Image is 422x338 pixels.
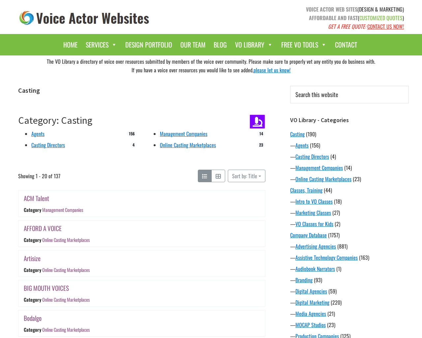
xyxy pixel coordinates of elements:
span: (220) [331,298,342,306]
div: Category [24,296,41,303]
span: (59) [328,287,337,295]
a: Agents [31,130,45,138]
a: Advertising Agencies [295,242,336,250]
a: Casting [290,130,305,138]
a: Online Casting Marketplaces [160,141,216,149]
h1: Casting [18,86,265,94]
a: CONTACT US NOW! [367,22,404,30]
div: — [290,197,409,205]
a: Digital Agencies [295,287,327,295]
div: Category [24,207,41,214]
img: voice_actor_websites_logo [18,9,151,27]
div: — [290,152,409,160]
a: Blog [210,37,230,52]
div: — [290,242,409,250]
a: Management Companies [295,164,343,172]
a: VO Library [232,37,276,52]
div: — [290,310,409,318]
div: — [290,220,409,228]
a: Category: Casting [18,114,92,126]
a: Marketing Classes [295,209,331,217]
span: (44) [324,186,332,194]
a: Company Database [290,231,327,239]
a: Branding [295,276,313,284]
a: Management Companies [160,130,207,138]
div: — [290,276,409,284]
a: Agents [295,141,309,149]
a: Online Casting Marketplaces [42,326,90,333]
span: (27) [332,209,340,217]
a: Artisize [24,253,41,263]
span: (14) [344,164,352,172]
p: (DESIGN & MARKETING) ( ) [216,5,404,31]
div: — [290,164,409,172]
div: — [290,141,409,149]
div: The VO Library a directory of voice over resources submitted by members of the voice over communi... [13,55,409,76]
a: Contact [332,37,360,52]
span: 14 [257,131,265,137]
div: — [290,175,409,183]
a: ACM Talent [24,193,49,203]
a: Our Team [177,37,209,52]
a: Design Portfolio [122,37,175,52]
a: MOCAP Studios [295,321,326,329]
span: (93) [314,276,322,284]
div: Category [24,236,41,243]
a: AFFORD A VOICE [24,223,62,233]
em: GET A FREE QUOTE: [328,22,366,30]
a: Online Casting Marketplaces [42,296,90,303]
a: Intro to VO Classes [295,197,333,205]
strong: VOICE ACTOR WEB SITES [306,5,357,13]
span: 156 [127,131,137,137]
div: — [290,321,409,329]
span: 4 [130,142,137,148]
strong: AFFORDABLE AND FAST [309,14,358,22]
span: (23) [353,175,361,183]
a: Free VO Tools [278,37,330,52]
a: Home [60,37,81,52]
div: — [290,265,409,273]
a: Online Casting Marketplaces [295,175,351,183]
a: BIG MOUTH VOICES [24,283,69,293]
a: Audiobook Narrators [295,265,335,273]
a: Assistive Technology Companies [295,253,358,261]
h3: VO Library - Categories [290,117,409,124]
a: Online Casting Marketplaces [42,236,90,243]
a: Services [82,37,120,52]
a: Media Agencies [295,310,326,318]
a: Casting Directors [31,141,65,149]
span: (163) [359,253,369,261]
a: Bodalgo [24,313,42,323]
span: (190) [306,130,316,138]
a: Digital Marketing [295,298,329,306]
div: Category [24,326,41,333]
a: Management Companies [42,207,83,214]
div: — [290,253,409,261]
div: — [290,287,409,295]
span: (4) [330,152,336,160]
a: Classes, Training [290,186,322,194]
span: (21) [327,310,335,318]
button: Sort by: Title [228,170,265,182]
a: Casting Directors [295,152,329,160]
span: (1757) [328,231,340,239]
input: Search this website [290,86,409,103]
span: 23 [257,142,265,148]
div: — [290,209,409,217]
a: VO Classes for Kids [295,220,333,228]
span: (18) [334,197,342,205]
div: Category [24,266,41,273]
div: — [290,298,409,306]
span: Showing 1 - 20 of 137 [18,170,60,182]
a: Online Casting Marketplaces [42,266,90,273]
span: CUSTOMIZED QUOTES [359,14,403,22]
span: (23) [327,321,335,329]
span: (1) [336,265,341,273]
span: (156) [310,141,320,149]
span: (881) [337,242,347,250]
span: (2) [335,220,340,228]
a: please let us know! [254,66,290,74]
